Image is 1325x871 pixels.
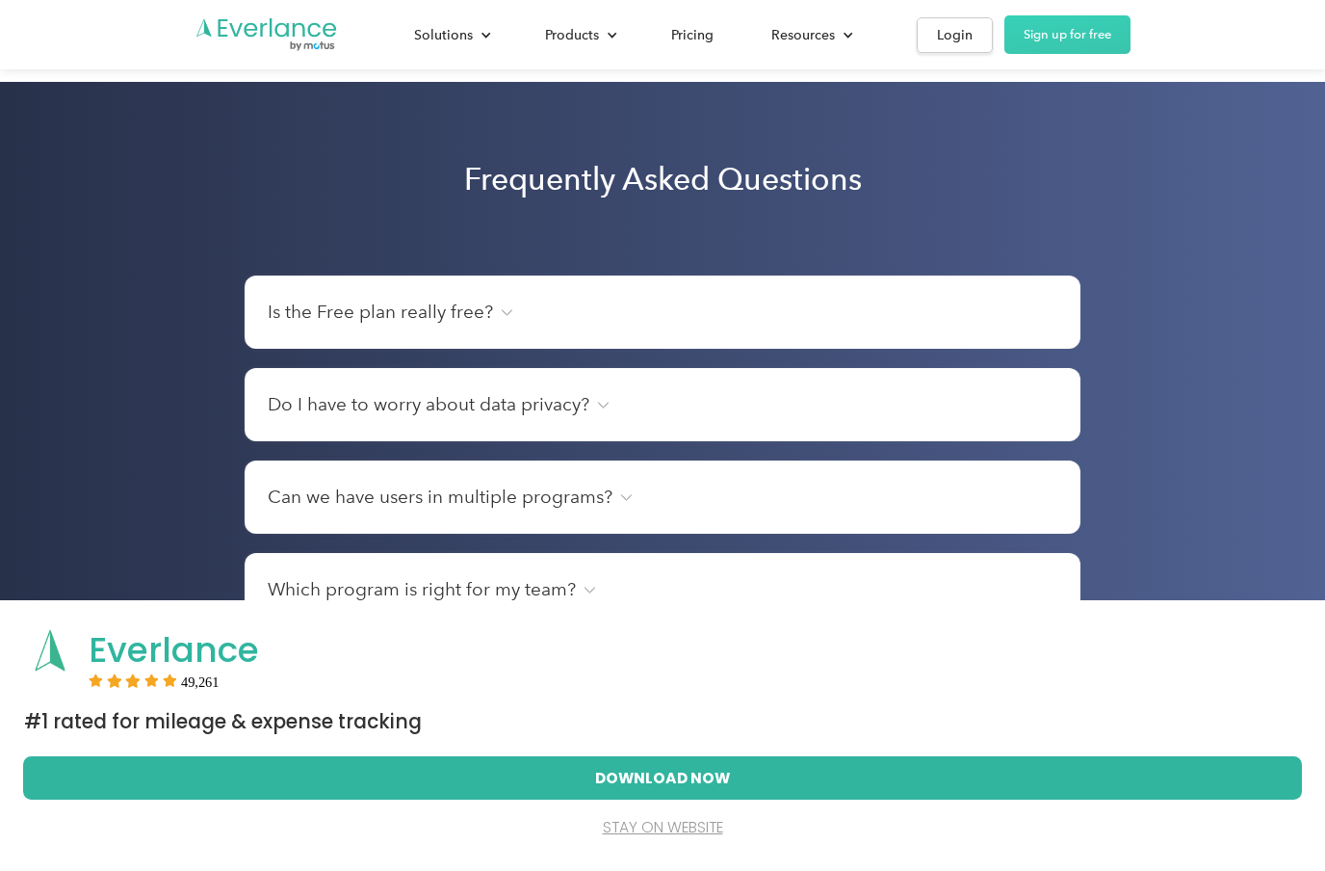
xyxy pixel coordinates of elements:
[268,391,589,418] h4: Do I have to worry about data privacy?
[54,757,1271,798] button: Download Now
[268,484,612,511] h4: Can we have users in multiple programs?
[771,23,835,47] div: Resources
[331,174,457,215] input: Submit
[181,676,220,688] span: User reviews count
[53,806,1272,849] button: stay on website
[545,23,599,47] div: Products
[752,18,869,52] div: Resources
[464,160,862,198] h2: Frequently Asked Questions
[937,23,973,47] div: Login
[671,23,714,47] div: Pricing
[917,17,993,53] a: Login
[89,625,259,674] span: Everlance
[526,18,633,52] div: Products
[268,576,576,603] h4: Which program is right for my team?
[414,23,473,47] div: Solutions
[89,673,220,690] div: Rating:5 stars
[1004,15,1130,54] a: Sign up for free
[268,299,493,326] h4: Is the Free plan really free?
[24,624,76,676] img: App logo
[395,18,507,52] div: Solutions
[24,708,422,735] span: #1 Rated for Mileage & Expense Tracking
[195,16,339,53] a: Go to homepage
[652,18,733,52] a: Pricing
[331,253,457,294] input: Submit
